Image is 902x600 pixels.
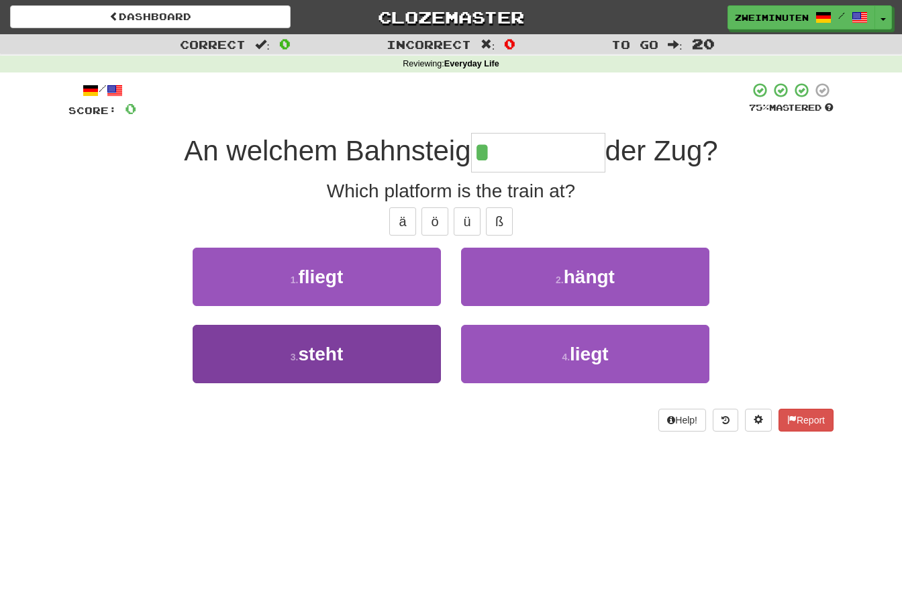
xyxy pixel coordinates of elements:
span: Zweiminuten [735,11,809,23]
span: : [668,39,683,50]
button: 4.liegt [461,325,709,383]
div: Which platform is the train at? [68,178,834,205]
span: hängt [564,266,615,287]
span: An welchem Bahnsteig [184,135,470,166]
span: 20 [692,36,715,52]
span: : [255,39,270,50]
a: Clozemaster [311,5,591,29]
span: liegt [570,344,609,364]
button: ö [421,207,448,236]
span: Incorrect [387,38,471,51]
span: 0 [279,36,291,52]
div: Mastered [749,102,834,114]
span: To go [611,38,658,51]
span: fliegt [298,266,343,287]
strong: Everyday Life [444,59,499,68]
a: Zweiminuten / [728,5,875,30]
small: 4 . [562,352,570,362]
button: Round history (alt+y) [713,409,738,432]
span: Correct [180,38,246,51]
small: 1 . [291,274,299,285]
span: Score: [68,105,117,116]
button: 3.steht [193,325,441,383]
span: / [838,11,845,20]
button: ü [454,207,481,236]
span: 0 [504,36,515,52]
a: Dashboard [10,5,291,28]
span: der Zug? [605,135,718,166]
button: 2.hängt [461,248,709,306]
button: Help! [658,409,706,432]
button: 1.fliegt [193,248,441,306]
button: ß [486,207,513,236]
button: Report [779,409,834,432]
small: 2 . [556,274,564,285]
span: 0 [125,100,136,117]
button: ä [389,207,416,236]
div: / [68,82,136,99]
small: 3 . [291,352,299,362]
span: 75 % [749,102,769,113]
span: : [481,39,495,50]
span: steht [298,344,343,364]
